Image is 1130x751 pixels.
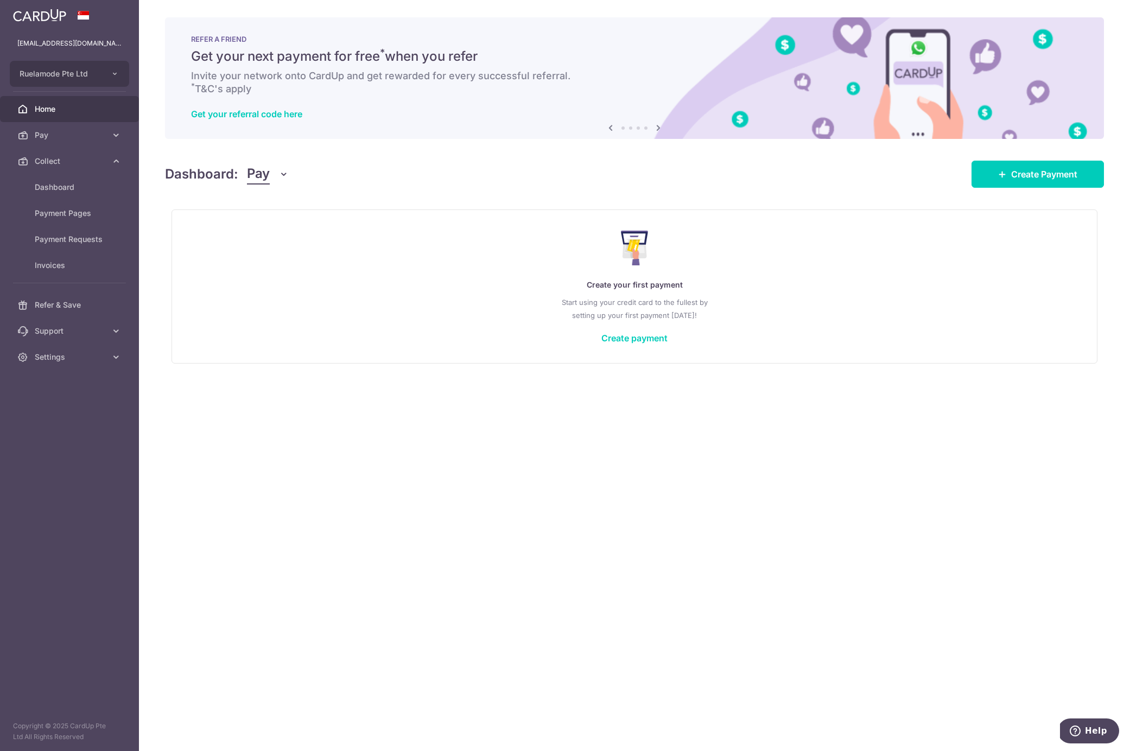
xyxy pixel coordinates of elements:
[247,164,270,184] span: Pay
[1060,718,1119,746] iframe: Opens a widget where you can find more information
[35,156,106,167] span: Collect
[191,48,1078,65] h5: Get your next payment for free when you refer
[35,104,106,114] span: Home
[35,208,106,219] span: Payment Pages
[1011,168,1077,181] span: Create Payment
[165,164,238,184] h4: Dashboard:
[601,333,668,343] a: Create payment
[35,130,106,141] span: Pay
[191,109,302,119] a: Get your referral code here
[191,35,1078,43] p: REFER A FRIEND
[20,68,100,79] span: Ruelamode Pte Ltd
[35,182,106,193] span: Dashboard
[247,164,289,184] button: Pay
[35,300,106,310] span: Refer & Save
[165,17,1104,139] img: RAF banner
[13,9,66,22] img: CardUp
[621,231,649,265] img: Make Payment
[194,296,1075,322] p: Start using your credit card to the fullest by setting up your first payment [DATE]!
[35,260,106,271] span: Invoices
[10,61,129,87] button: Ruelamode Pte Ltd
[35,352,106,362] span: Settings
[191,69,1078,96] h6: Invite your network onto CardUp and get rewarded for every successful referral. T&C's apply
[35,326,106,336] span: Support
[17,38,122,49] p: [EMAIL_ADDRESS][DOMAIN_NAME]
[194,278,1075,291] p: Create your first payment
[35,234,106,245] span: Payment Requests
[972,161,1104,188] a: Create Payment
